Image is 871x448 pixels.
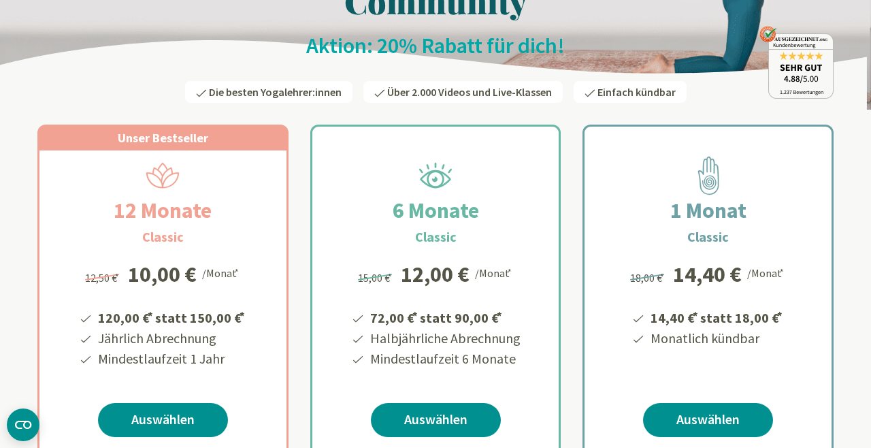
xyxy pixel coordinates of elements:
[475,263,514,281] div: /Monat
[7,409,39,441] button: CMP-Widget öffnen
[96,328,247,349] li: Jährlich Abrechnung
[202,263,241,281] div: /Monat
[368,349,521,369] li: Mindestlaufzeit 6 Monate
[96,349,247,369] li: Mindestlaufzeit 1 Jahr
[401,263,470,285] div: 12,00 €
[368,328,521,349] li: Halbjährliche Abrechnung
[128,263,197,285] div: 10,00 €
[96,305,247,328] li: 120,00 € statt 150,00 €
[638,194,779,227] h2: 1 Monat
[360,194,512,227] h2: 6 Monate
[643,403,773,437] a: Auswählen
[98,403,228,437] a: Auswählen
[209,85,342,99] span: Die besten Yogalehrer:innen
[81,194,244,227] h2: 12 Monate
[371,403,501,437] a: Auswählen
[37,32,834,59] h2: Aktion: 20% Rabatt für dich!
[747,263,786,281] div: /Monat
[597,85,676,99] span: Einfach kündbar
[759,26,834,99] img: ausgezeichnet_badge.png
[415,227,457,247] h3: Classic
[85,271,121,285] span: 12,50 €
[648,305,785,328] li: 14,40 € statt 18,00 €
[673,263,742,285] div: 14,40 €
[368,305,521,328] li: 72,00 € statt 90,00 €
[687,227,729,247] h3: Classic
[358,271,394,285] span: 15,00 €
[142,227,184,247] h3: Classic
[648,328,785,349] li: Monatlich kündbar
[118,130,208,146] span: Unser Bestseller
[630,271,666,285] span: 18,00 €
[387,85,552,99] span: Über 2.000 Videos und Live-Klassen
